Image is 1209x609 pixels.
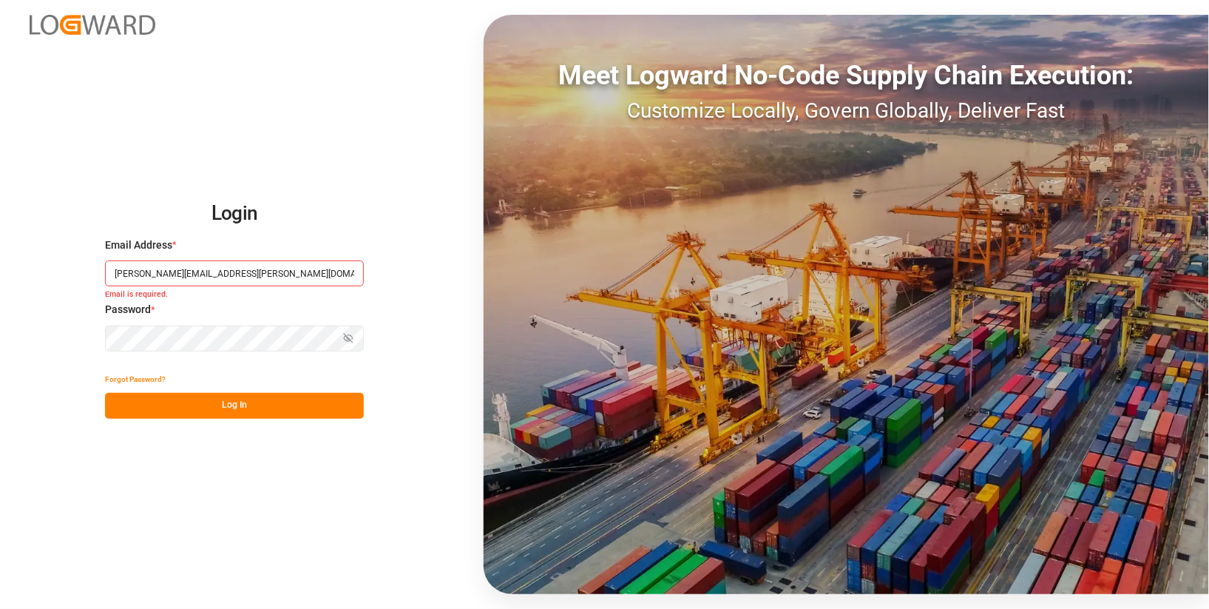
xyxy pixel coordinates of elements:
div: Customize Locally, Govern Globally, Deliver Fast [484,95,1209,127]
img: Logward_new_orange.png [30,15,155,35]
button: Forgot Password? [105,367,166,393]
span: Password [105,302,151,317]
span: Email Address [105,238,172,253]
small: Email is required. [105,289,364,303]
input: Enter your email [105,260,364,286]
div: Meet Logward No-Code Supply Chain Execution: [484,55,1209,95]
h2: Login [105,190,364,238]
button: Log In [105,393,364,419]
